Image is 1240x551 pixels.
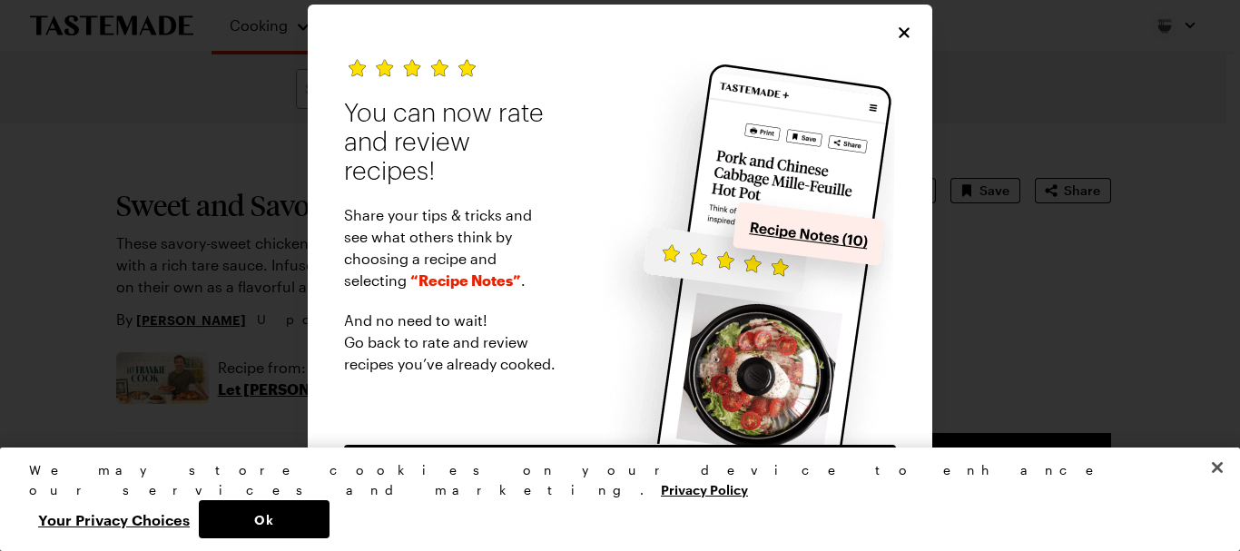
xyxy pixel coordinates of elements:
h2: You can now rate and review recipes! [344,99,557,186]
button: Your Privacy Choices [29,500,199,538]
div: Privacy [29,460,1196,538]
button: Ok [199,500,330,538]
p: And no need to wait! Go back to rate and review recipes you’ve already cooked. [344,310,557,375]
button: Close [894,23,914,43]
div: We may store cookies on your device to enhance our services and marketing. [29,460,1196,500]
a: More information about your privacy, opens in a new tab [661,480,748,497]
span: “Recipe Notes” [410,271,521,289]
p: Share your tips & tricks and see what others think by choosing a recipe and selecting . [344,204,557,291]
a: Start Rating Now! [344,445,896,485]
button: Close [1197,448,1237,487]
